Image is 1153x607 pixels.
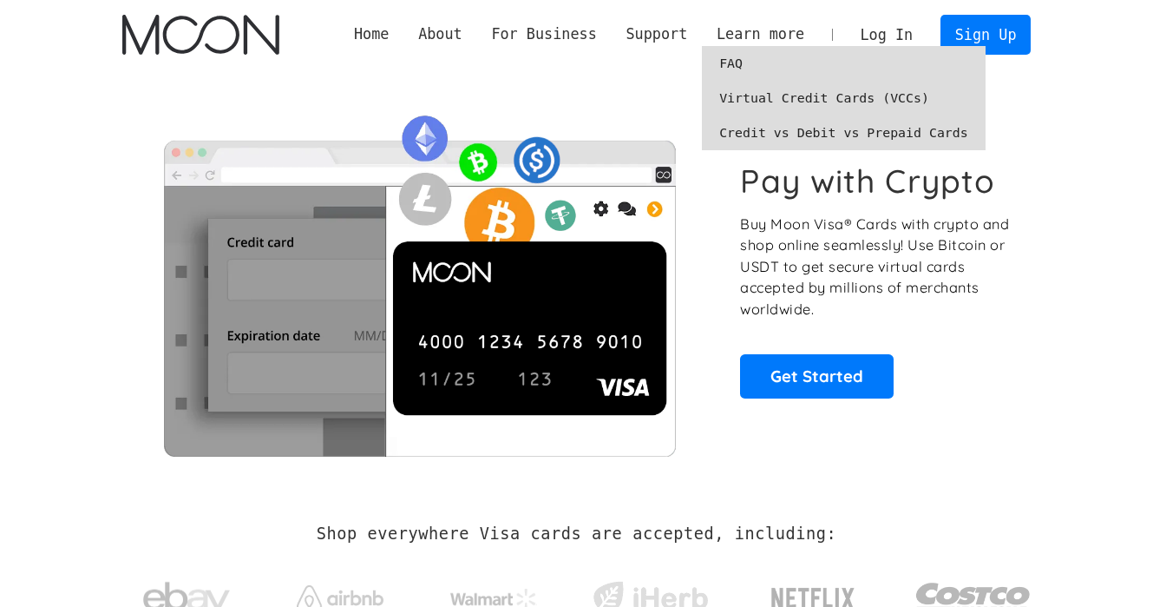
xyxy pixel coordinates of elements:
[418,23,462,45] div: About
[702,81,986,115] a: Virtual Credit Cards (VCCs)
[717,23,804,45] div: Learn more
[403,23,476,45] div: About
[740,214,1012,320] p: Buy Moon Visa® Cards with crypto and shop online seamlessly! Use Bitcoin or USDT to get secure vi...
[940,15,1031,54] a: Sign Up
[740,354,894,398] a: Get Started
[740,162,995,201] h1: Pay with Crypto
[702,46,986,81] a: FAQ
[477,23,612,45] div: For Business
[612,23,702,45] div: Support
[122,103,717,456] img: Moon Cards let you spend your crypto anywhere Visa is accepted.
[702,23,819,45] div: Learn more
[122,15,279,55] a: home
[626,23,687,45] div: Support
[702,115,986,150] a: Credit vs Debit vs Prepaid Cards
[122,15,279,55] img: Moon Logo
[339,23,403,45] a: Home
[317,525,836,544] h2: Shop everywhere Visa cards are accepted, including:
[702,46,986,150] nav: Learn more
[846,16,927,54] a: Log In
[491,23,596,45] div: For Business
